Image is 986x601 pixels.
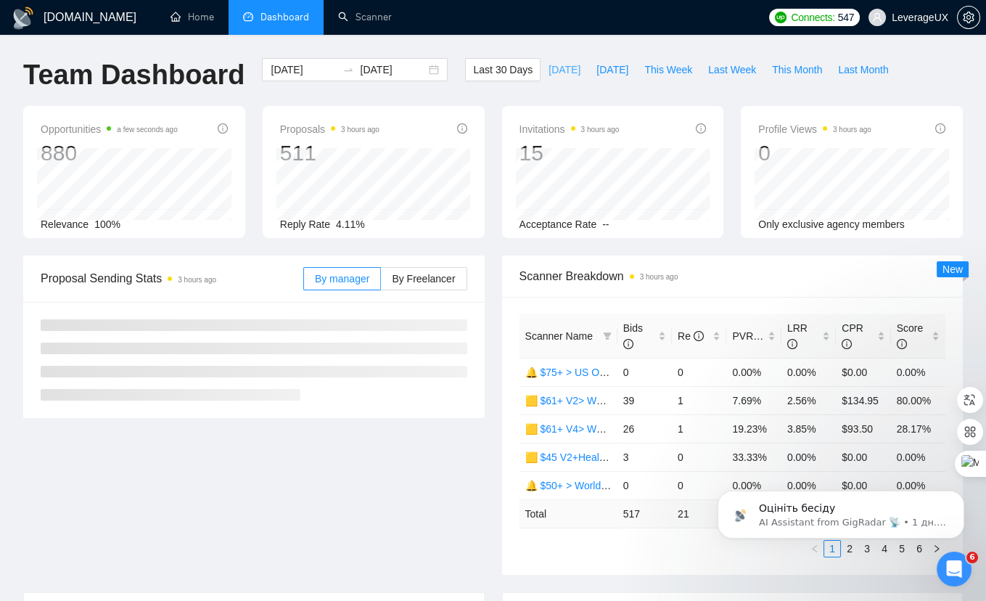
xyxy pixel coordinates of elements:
span: Scanner Breakdown [519,267,946,285]
td: 0 [617,471,672,499]
input: Start date [271,62,337,78]
button: This Week [636,58,700,81]
span: LRR [787,322,808,350]
td: $93.50 [836,414,890,443]
span: Relevance [41,218,89,230]
div: 0 [758,139,871,167]
span: [DATE] [549,62,580,78]
td: 1 [672,386,726,414]
span: Re [678,330,704,342]
td: 0.00% [781,443,836,471]
td: $0.00 [836,358,890,386]
td: 0 [617,358,672,386]
span: to [342,64,354,75]
span: This Month [772,62,822,78]
a: 🟨 $45 V2+Health_Des+Dev_Antony [525,451,693,463]
span: user [872,12,882,23]
td: 2.56% [781,386,836,414]
td: 0.00% [726,358,781,386]
time: 3 hours ago [833,126,871,134]
span: By Freelancer [392,273,455,285]
span: New [942,263,963,275]
span: filter [600,325,615,347]
button: Last 30 Days [465,58,541,81]
td: 19.23% [726,414,781,443]
span: dashboard [243,12,253,22]
td: 21 [672,499,726,528]
td: 0.00% [781,358,836,386]
time: a few seconds ago [117,126,177,134]
img: upwork-logo.png [775,12,786,23]
time: 3 hours ago [178,276,216,284]
span: swap-right [342,64,354,75]
td: 0 [672,471,726,499]
td: 28.17% [891,414,945,443]
span: This Week [644,62,692,78]
iframe: Intercom notifications повідомлення [696,460,986,562]
td: 33.33% [726,443,781,471]
span: Last 30 Days [473,62,533,78]
span: Last Week [708,62,756,78]
span: info-circle [457,123,467,134]
span: info-circle [842,339,852,349]
span: 4.11% [336,218,365,230]
time: 3 hours ago [581,126,620,134]
span: Proposals [280,120,379,138]
button: Last Month [830,58,896,81]
span: Scanner Name [525,330,593,342]
span: info-circle [897,339,907,349]
a: 🟨 $61+ V2> World_Design+Dev_Antony-Full-Stack_General [525,395,802,406]
span: By manager [315,273,369,285]
td: 80.00% [891,386,945,414]
span: Only exclusive agency members [758,218,905,230]
td: Total [519,499,617,528]
button: [DATE] [588,58,636,81]
span: filter [603,332,612,340]
span: -- [602,218,609,230]
td: 517 [617,499,672,528]
td: 1 [672,414,726,443]
div: 880 [41,139,178,167]
div: 15 [519,139,620,167]
span: [DATE] [596,62,628,78]
span: setting [958,12,979,23]
a: searchScanner [338,11,392,23]
td: $134.95 [836,386,890,414]
td: 3.85% [781,414,836,443]
a: 🔔 $75+ > US Only_Design Only_General [525,367,715,378]
span: PVR [732,330,766,342]
span: info-circle [935,123,945,134]
span: Last Month [838,62,888,78]
iframe: Intercom live chat [937,552,971,586]
td: $0.00 [836,443,890,471]
span: 547 [838,9,854,25]
td: 39 [617,386,672,414]
span: Score [897,322,924,350]
a: homeHome [171,11,214,23]
span: info-circle [694,331,704,341]
td: 0 [672,443,726,471]
a: setting [957,12,980,23]
span: Opportunities [41,120,178,138]
span: info-circle [218,123,228,134]
button: This Month [764,58,830,81]
img: logo [12,7,35,30]
time: 3 hours ago [640,273,678,281]
span: Profile Views [758,120,871,138]
td: 3 [617,443,672,471]
span: CPR [842,322,863,350]
span: Dashboard [260,11,309,23]
td: 7.69% [726,386,781,414]
button: [DATE] [541,58,588,81]
td: 0 [672,358,726,386]
a: 🔔 $50+ > World_Design Only_General [525,480,704,491]
button: Last Week [700,58,764,81]
span: Invitations [519,120,620,138]
span: Connects: [791,9,834,25]
td: 0.00% [891,358,945,386]
span: info-circle [623,339,633,349]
